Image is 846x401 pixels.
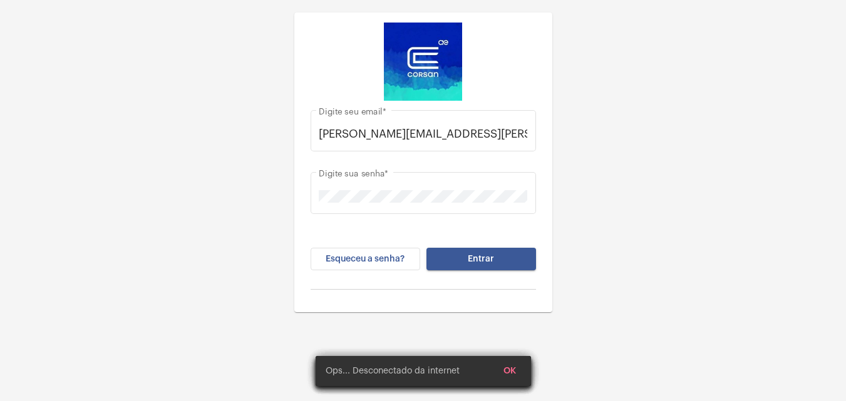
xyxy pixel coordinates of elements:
span: Esqueceu a senha? [326,255,405,263]
img: d4669ae0-8c07-2337-4f67-34b0df7f5ae4.jpeg [384,23,462,101]
button: Esqueceu a senha? [311,248,420,270]
input: Digite seu email [319,128,527,140]
button: Entrar [426,248,536,270]
span: Entrar [468,255,494,263]
span: OK [503,367,516,375]
span: Ops... Desconectado da internet [326,365,460,377]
